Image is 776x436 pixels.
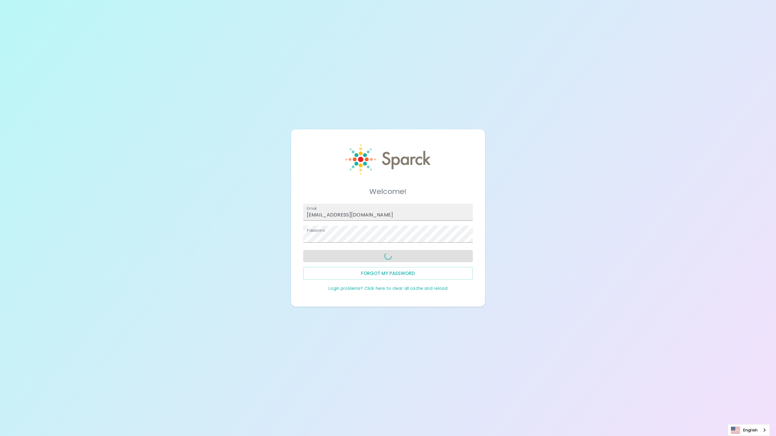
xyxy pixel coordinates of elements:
label: Password [307,228,325,233]
img: Sparck logo [346,144,430,175]
h5: Welcome! [303,187,473,196]
a: Login problems? Click here to clear all cache and reload [328,286,447,291]
a: English [728,424,770,436]
button: Forgot my password [303,267,473,280]
label: Email [307,206,317,211]
aside: Language selected: English [728,424,770,436]
div: Language [728,424,770,436]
